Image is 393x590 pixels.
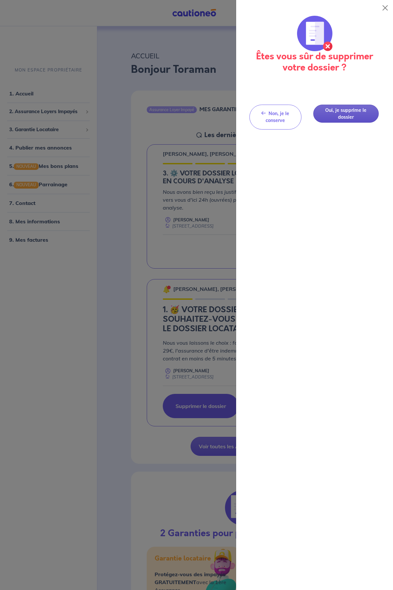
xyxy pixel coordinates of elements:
[266,111,289,123] span: Non, je le conserve
[313,105,379,123] button: Oui, je supprime le dossier
[244,51,385,73] h3: Êtes vous sûr de supprimer votre dossier ?
[380,3,390,13] button: Close
[249,105,302,130] button: Non, je le conserve
[297,16,332,51] img: illu_annulation_contrat.svg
